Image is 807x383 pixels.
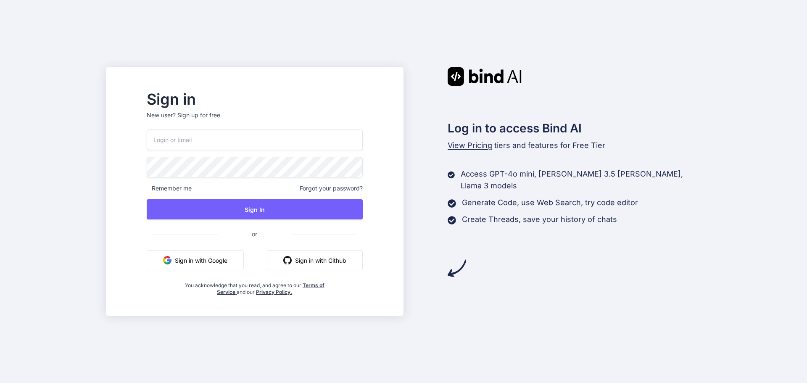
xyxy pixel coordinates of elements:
div: Sign up for free [177,111,220,119]
p: Create Threads, save your history of chats [462,214,617,225]
a: Privacy Policy. [256,289,292,295]
img: github [283,256,292,264]
img: Bind AI logo [448,67,522,86]
p: New user? [147,111,363,129]
p: Access GPT-4o mini, [PERSON_NAME] 3.5 [PERSON_NAME], Llama 3 models [461,168,701,192]
span: View Pricing [448,141,492,150]
button: Sign in with Github [267,250,363,270]
button: Sign in with Google [147,250,244,270]
img: google [163,256,171,264]
h2: Sign in [147,92,363,106]
button: Sign In [147,199,363,219]
span: or [218,224,291,244]
span: Remember me [147,184,192,193]
img: arrow [448,259,466,277]
h2: Log in to access Bind AI [448,119,702,137]
span: Forgot your password? [300,184,363,193]
a: Terms of Service [217,282,324,295]
p: Generate Code, use Web Search, try code editor [462,197,638,209]
div: You acknowledge that you read, and agree to our and our [182,277,327,296]
p: tiers and features for Free Tier [448,140,702,151]
input: Login or Email [147,129,363,150]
